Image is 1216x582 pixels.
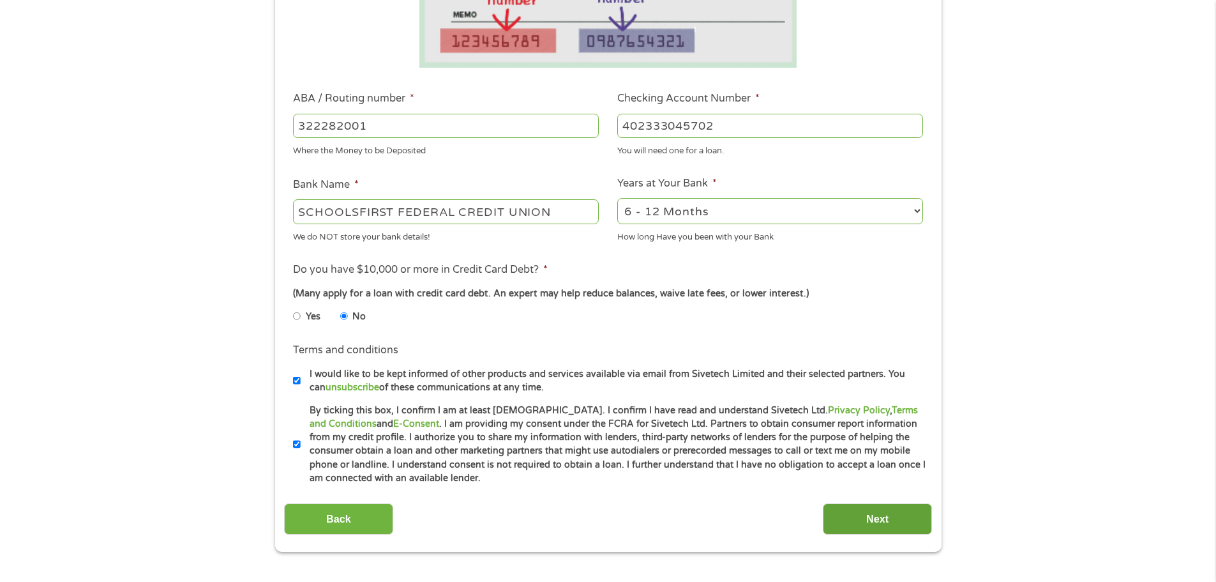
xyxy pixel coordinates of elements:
a: E-Consent [393,418,439,429]
label: Do you have $10,000 or more in Credit Card Debt? [293,263,548,277]
label: Bank Name [293,178,359,192]
label: Checking Account Number [617,92,760,105]
input: 263177916 [293,114,599,138]
div: We do NOT store your bank details! [293,226,599,243]
label: Yes [306,310,320,324]
div: Where the Money to be Deposited [293,141,599,158]
a: Terms and Conditions [310,405,918,429]
label: Years at Your Bank [617,177,717,190]
label: I would like to be kept informed of other products and services available via email from Sivetech... [301,367,927,395]
a: Privacy Policy [828,405,890,416]
div: How long Have you been with your Bank [617,226,923,243]
a: unsubscribe [326,382,379,393]
label: Terms and conditions [293,344,398,357]
input: Back [284,503,393,535]
div: (Many apply for a loan with credit card debt. An expert may help reduce balances, waive late fees... [293,287,922,301]
label: ABA / Routing number [293,92,414,105]
label: No [352,310,366,324]
label: By ticking this box, I confirm I am at least [DEMOGRAPHIC_DATA]. I confirm I have read and unders... [301,404,927,486]
div: You will need one for a loan. [617,141,923,158]
input: 345634636 [617,114,923,138]
input: Next [823,503,932,535]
